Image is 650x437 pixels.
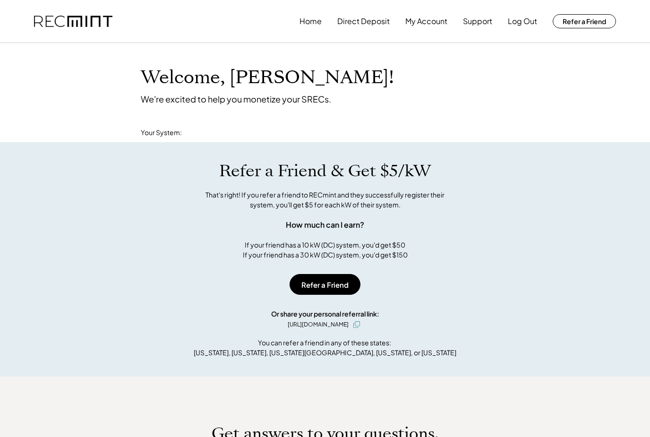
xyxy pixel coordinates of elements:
h1: Welcome, [PERSON_NAME]! [141,67,394,89]
div: Or share your personal referral link: [271,309,379,319]
button: Direct Deposit [337,12,390,31]
button: Refer a Friend [290,274,360,295]
div: That's right! If you refer a friend to RECmint and they successfully register their system, you'l... [195,190,455,210]
button: Home [299,12,322,31]
div: We're excited to help you monetize your SRECs. [141,94,331,104]
div: You can refer a friend in any of these states: [US_STATE], [US_STATE], [US_STATE][GEOGRAPHIC_DATA... [194,338,456,358]
button: Log Out [508,12,537,31]
button: Support [463,12,492,31]
img: recmint-logotype%403x.png [34,16,112,27]
button: click to copy [351,319,362,330]
button: Refer a Friend [553,14,616,28]
div: How much can I earn? [286,219,364,231]
div: If your friend has a 10 kW (DC) system, you'd get $50 If your friend has a 30 kW (DC) system, you... [243,240,408,260]
h1: Refer a Friend & Get $5/kW [219,161,431,181]
div: [URL][DOMAIN_NAME] [288,320,349,329]
button: My Account [405,12,447,31]
div: Your System: [141,128,182,137]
